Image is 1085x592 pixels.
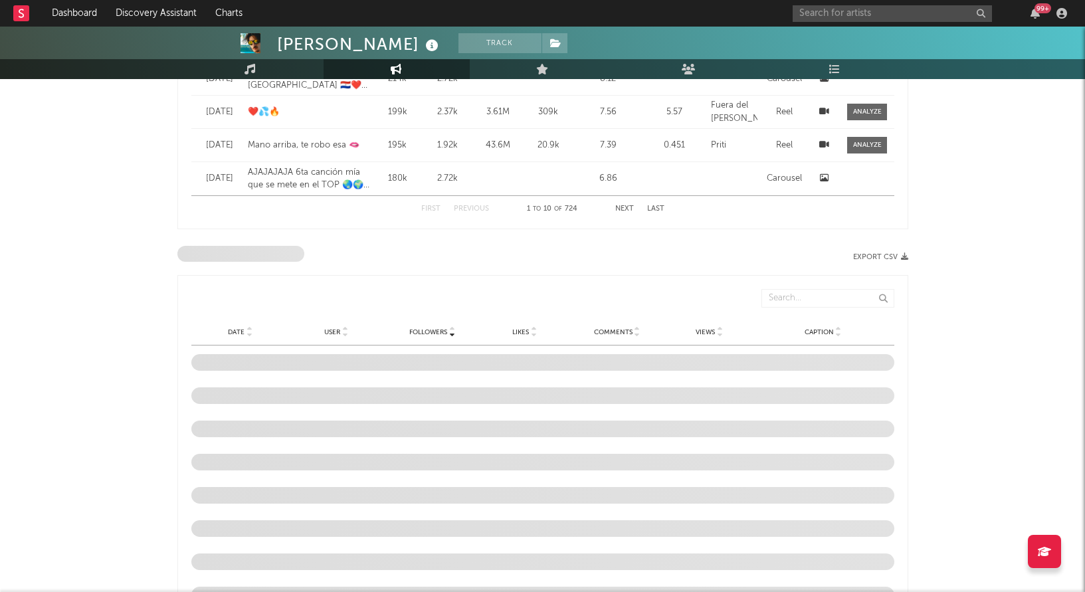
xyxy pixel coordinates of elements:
div: 3.61M [478,106,519,119]
div: Reel [764,106,804,119]
div: 180k [377,172,418,185]
div: 2.37k [425,106,471,119]
span: User [324,328,340,336]
div: 199k [377,106,418,119]
button: Track [458,33,542,53]
div: 309k [525,106,571,119]
span: Comments [594,328,633,336]
button: Last [647,205,664,213]
div: 6.86 [578,172,638,185]
input: Search... [761,289,894,308]
div: [DATE] [198,172,241,185]
input: Search for artists [793,5,992,22]
div: 1 10 724 [516,201,589,217]
div: [DATE] [198,139,241,152]
div: ❤️💦🔥 [248,106,371,119]
div: [PERSON_NAME] [277,33,442,55]
div: AJAJAJAJA 6ta canción mía que se mete en el TOP 🌏🌍🌎 200 de Spoti 💚 dime tuuu @yosoytukapo que can... [248,166,371,192]
div: 7.56 [578,106,638,119]
div: 2.72k [425,172,471,185]
div: Priti [711,139,757,152]
div: [DATE] [198,106,241,119]
div: Carousel [764,172,804,185]
div: 0.451 [644,139,704,152]
button: Export CSV [853,253,908,261]
div: 20.9k [525,139,571,152]
span: Likes [512,328,529,336]
span: Date [228,328,245,336]
div: Reel [764,139,804,152]
div: 43.6M [478,139,519,152]
button: 99+ [1031,8,1040,19]
span: to [533,206,541,212]
div: 99 + [1035,3,1051,13]
button: First [421,205,441,213]
span: of [554,206,562,212]
button: Previous [454,205,489,213]
button: Next [615,205,634,213]
span: Views [696,328,715,336]
div: Fuera del [PERSON_NAME] [711,99,757,125]
span: Caption [805,328,834,336]
div: 7.39 [578,139,638,152]
span: Followers [409,328,447,336]
div: Mano arriba, te robo esa 🫦 [248,139,371,152]
div: 5.57 [644,106,704,119]
div: 1.92k [425,139,471,152]
div: 195k [377,139,418,152]
span: Top Instagram Mentions [177,246,304,262]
